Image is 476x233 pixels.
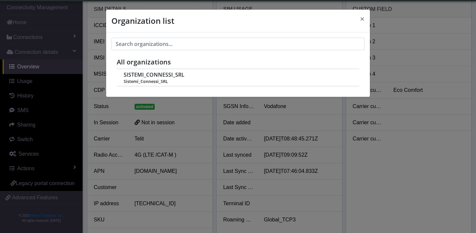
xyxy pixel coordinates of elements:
span: Sistemi_Connessi_SRL [124,79,352,84]
h4: Organization list [111,15,174,27]
h5: All organizations [117,58,359,66]
input: Search organizations... [111,38,365,50]
span: × [360,13,365,24]
span: SISTEMI_CONNESSI_SRL [124,72,184,78]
